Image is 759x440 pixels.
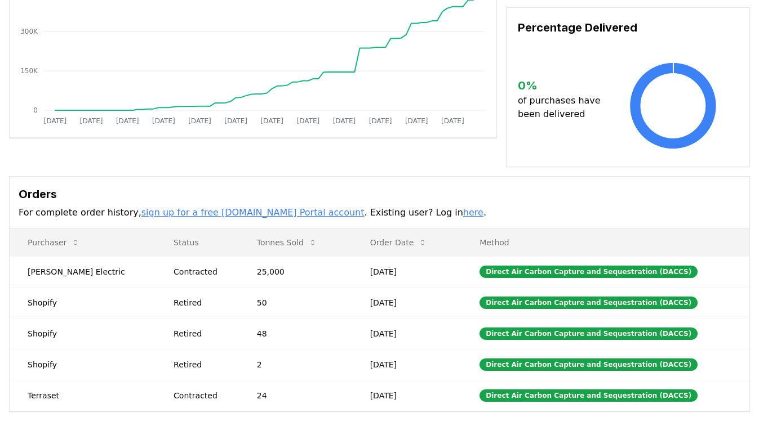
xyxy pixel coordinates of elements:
[19,231,89,254] button: Purchaser
[518,77,608,94] h3: 0 %
[333,117,356,125] tspan: [DATE]
[352,287,462,318] td: [DATE]
[239,256,352,287] td: 25,000
[10,318,156,349] td: Shopify
[480,266,698,278] div: Direct Air Carbon Capture and Sequestration (DACCS)
[480,358,698,371] div: Direct Air Carbon Capture and Sequestration (DACCS)
[361,231,437,254] button: Order Date
[463,207,483,218] a: here
[33,106,38,114] tspan: 0
[518,19,738,36] h3: Percentage Delivered
[518,94,608,121] p: of purchases have been delivered
[239,349,352,380] td: 2
[239,287,352,318] td: 50
[174,297,230,308] div: Retired
[174,359,230,370] div: Retired
[44,117,67,125] tspan: [DATE]
[297,117,320,125] tspan: [DATE]
[10,256,156,287] td: [PERSON_NAME] Electric
[239,318,352,349] td: 48
[174,266,230,277] div: Contracted
[20,28,38,35] tspan: 300K
[10,349,156,380] td: Shopify
[141,207,365,218] a: sign up for a free [DOMAIN_NAME] Portal account
[352,380,462,411] td: [DATE]
[405,117,428,125] tspan: [DATE]
[19,186,740,203] h3: Orders
[369,117,392,125] tspan: [DATE]
[352,256,462,287] td: [DATE]
[19,206,740,219] p: For complete order history, . Existing user? Log in .
[10,287,156,318] td: Shopify
[260,117,283,125] tspan: [DATE]
[165,237,230,248] p: Status
[224,117,247,125] tspan: [DATE]
[480,389,698,402] div: Direct Air Carbon Capture and Sequestration (DACCS)
[80,117,103,125] tspan: [DATE]
[352,318,462,349] td: [DATE]
[352,349,462,380] td: [DATE]
[239,380,352,411] td: 24
[10,380,156,411] td: Terraset
[471,237,740,248] p: Method
[248,231,326,254] button: Tonnes Sold
[152,117,175,125] tspan: [DATE]
[441,117,464,125] tspan: [DATE]
[174,390,230,401] div: Contracted
[174,328,230,339] div: Retired
[116,117,139,125] tspan: [DATE]
[20,67,38,75] tspan: 150K
[480,297,698,309] div: Direct Air Carbon Capture and Sequestration (DACCS)
[188,117,211,125] tspan: [DATE]
[480,327,698,340] div: Direct Air Carbon Capture and Sequestration (DACCS)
